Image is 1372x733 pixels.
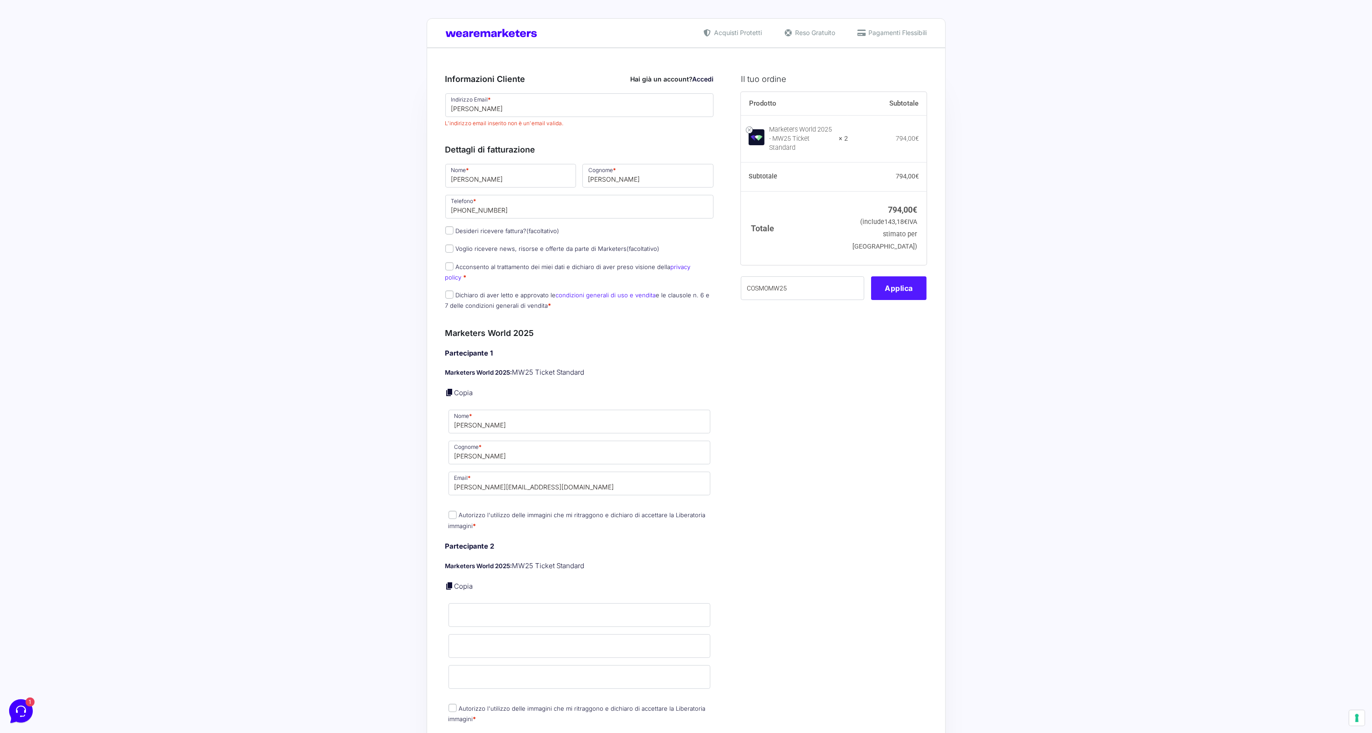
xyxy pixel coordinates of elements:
[449,705,706,723] label: Autorizzo l'utilizzo delle immagini che mi ritraggono e dichiaro di accettare la Liberatoria imma...
[896,135,919,142] bdi: 794,00
[445,195,714,219] input: Telefono *
[445,93,714,117] input: Indirizzo Email *
[741,92,848,116] th: Prodotto
[712,28,762,37] span: Acquisti Protetti
[7,697,35,725] iframe: Customerly Messenger Launcher
[449,511,457,519] input: Autorizzo l'utilizzo delle immagini che mi ritraggono e dichiaro di accettare la Liberatoria imma...
[38,62,139,71] p: Ciao 🙂 Se hai qualche domanda siamo qui per aiutarti!
[445,227,560,234] label: Desideri ricevere fattura?
[630,74,714,84] div: Hai già un account?
[20,134,149,143] input: Cerca un articolo...
[741,276,864,300] input: Coupon
[445,581,454,590] a: Copia i dettagli dell'acquirente
[445,119,714,127] span: L'indirizzo email inserito non è un'email valida.
[445,164,576,188] input: Nome *
[63,292,119,313] button: 1Messaggi
[556,291,656,299] a: condizioni generali di uso e vendita
[741,73,927,85] h3: Il tuo ordine
[445,291,710,309] label: Dichiaro di aver letto e approvato le e le clausole n. 6 e 7 delle condizioni generali di vendita
[445,262,454,270] input: Acconsento al trattamento dei miei dati e dichiaro di aver preso visione dellaprivacy policy
[445,290,454,299] input: Dichiaro di aver letto e approvato lecondizioni generali di uso e venditae le clausole n. 6 e 7 d...
[445,561,714,571] p: MW25 Ticket Standard
[15,52,33,70] img: dark
[749,129,765,145] img: Marketers World 2025 - MW25 Ticket Standard
[27,305,43,313] p: Home
[449,704,457,712] input: Autorizzo l'utilizzo delle immagini che mi ritraggono e dichiaro di accettare la Liberatoria imma...
[97,115,168,122] a: Apri Centro Assistenza
[445,244,454,253] input: Voglio ricevere news, risorse e offerte da parte di Marketers(facoltativo)
[158,62,168,71] span: 1
[140,305,153,313] p: Aiuto
[582,164,714,188] input: Cognome *
[839,134,848,143] strong: × 2
[445,226,454,234] input: Desideri ricevere fattura?(facoltativo)
[915,173,919,180] span: €
[915,135,919,142] span: €
[913,205,917,214] span: €
[793,28,836,37] span: Reso Gratuito
[119,292,175,313] button: Aiuto
[11,47,171,75] a: [PERSON_NAME]Ciao 🙂 Se hai qualche domanda siamo qui per aiutarti!1 anno fa1
[741,191,848,265] th: Totale
[445,367,714,378] p: MW25 Ticket Standard
[884,218,908,226] span: 143,18
[769,125,833,153] div: Marketers World 2025 - MW25 Ticket Standard
[888,205,917,214] bdi: 794,00
[848,92,927,116] th: Subtotale
[445,369,512,376] strong: Marketers World 2025:
[445,263,691,281] label: Acconsento al trattamento dei miei dati e dichiaro di aver preso visione della
[445,562,512,570] strong: Marketers World 2025:
[627,245,660,252] span: (facoltativo)
[527,227,560,234] span: (facoltativo)
[79,305,103,313] p: Messaggi
[15,36,77,44] span: Le tue conversazioni
[867,28,927,37] span: Pagamenti Flessibili
[91,291,97,298] span: 1
[852,218,917,250] small: (include IVA stimato per [GEOGRAPHIC_DATA])
[445,73,714,85] h3: Informazioni Cliente
[692,75,714,83] a: Accedi
[38,51,139,60] span: [PERSON_NAME]
[904,218,908,226] span: €
[15,115,71,122] span: Trova una risposta
[896,173,919,180] bdi: 794,00
[445,143,714,156] h3: Dettagli di fatturazione
[871,276,927,300] button: Applica
[445,245,660,252] label: Voglio ricevere news, risorse e offerte da parte di Marketers
[741,163,848,192] th: Subtotale
[145,51,168,59] p: 1 anno fa
[454,388,473,397] a: Copia
[454,582,473,590] a: Copia
[59,84,134,91] span: Inizia una conversazione
[7,292,63,313] button: Home
[15,78,168,97] button: Inizia una conversazione
[81,36,168,44] a: [DEMOGRAPHIC_DATA] tutto
[449,511,706,529] label: Autorizzo l'utilizzo delle immagini che mi ritraggono e dichiaro di accettare la Liberatoria imma...
[445,348,714,359] h4: Partecipante 1
[445,327,714,339] h3: Marketers World 2025
[1349,710,1365,726] button: Le tue preferenze relative al consenso per le tecnologie di tracciamento
[445,541,714,552] h4: Partecipante 2
[7,7,153,22] h2: Ciao da Marketers 👋
[445,388,454,397] a: Copia i dettagli dell'acquirente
